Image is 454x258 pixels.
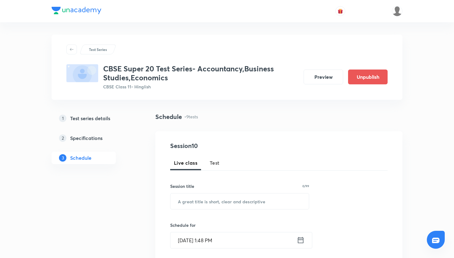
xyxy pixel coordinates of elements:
[338,8,343,14] img: avatar
[304,70,343,84] button: Preview
[170,222,309,228] h6: Schedule for
[70,134,103,142] h5: Specifications
[335,6,345,16] button: avatar
[170,193,309,209] input: A great title is short, clear and descriptive
[59,134,66,142] p: 2
[392,6,402,16] img: Muzzamil
[184,113,198,120] p: • 9 tests
[59,154,66,162] p: 3
[66,64,98,82] img: fallback-thumbnail.png
[70,115,110,122] h5: Test series details
[52,112,136,125] a: 1Test series details
[170,141,283,150] h4: Session 10
[59,115,66,122] p: 1
[52,7,101,16] a: Company Logo
[210,159,220,167] span: Test
[52,7,101,14] img: Company Logo
[52,132,136,144] a: 2Specifications
[89,47,107,52] p: Test Series
[70,154,91,162] h5: Schedule
[348,70,388,84] button: Unpublish
[174,159,197,167] span: Live class
[302,184,309,188] p: 0/99
[103,83,299,90] p: CBSE Class 11 • Hinglish
[103,64,299,82] h3: CBSE Super 20 Test Series- Accountancy,Business Studies,Economics
[170,183,194,189] h6: Session title
[155,112,182,121] h4: Schedule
